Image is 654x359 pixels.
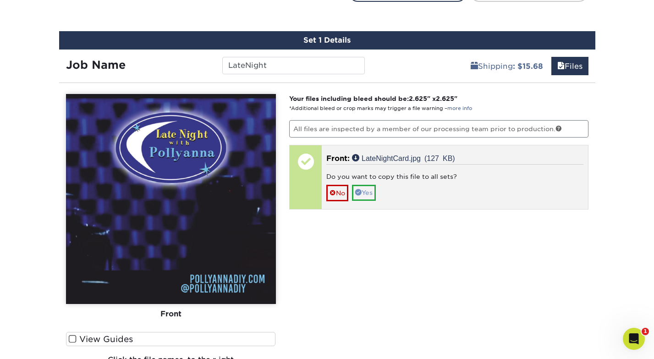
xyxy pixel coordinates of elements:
[66,332,276,346] label: View Guides
[66,304,276,324] div: Front
[551,57,588,75] a: Files
[2,331,78,356] iframe: Google Customer Reviews
[326,154,350,163] span: Front:
[623,328,645,350] iframe: Intercom live chat
[352,154,455,161] a: LateNightCard.jpg (127 KB)
[326,172,583,185] div: Do you want to copy this file to all sets?
[471,62,478,71] span: shipping
[289,105,472,111] small: *Additional bleed or crop marks may trigger a file warning –
[436,95,454,102] span: 2.625
[409,95,427,102] span: 2.625
[352,185,376,200] a: Yes
[642,328,649,335] span: 1
[447,105,472,111] a: more info
[326,185,348,201] a: No
[66,58,126,72] strong: Job Name
[465,57,549,75] a: Shipping: $15.68
[289,95,457,102] strong: Your files including bleed should be: " x "
[513,62,543,71] b: : $15.68
[59,31,595,50] div: Set 1 Details
[222,57,365,74] input: Enter a job name
[557,62,565,71] span: files
[289,120,588,138] p: All files are inspected by a member of our processing team prior to production.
